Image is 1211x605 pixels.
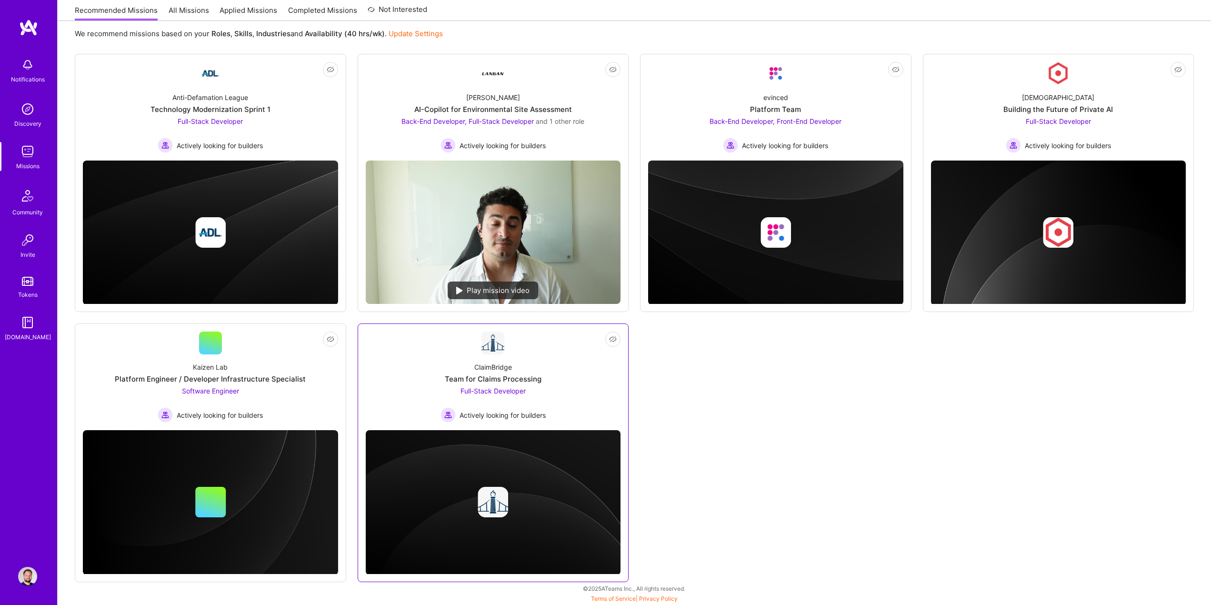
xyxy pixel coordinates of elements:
[195,217,226,248] img: Company logo
[305,29,385,38] b: Availability (40 hrs/wk)
[18,142,37,161] img: teamwork
[750,104,801,114] div: Platform Team
[648,62,903,153] a: Company LogoevincedPlatform TeamBack-End Developer, Front-End Developer Actively looking for buil...
[478,487,508,517] img: Company logo
[761,217,791,248] img: Company logo
[177,410,263,420] span: Actively looking for builders
[474,362,512,372] div: ClaimBridge
[591,595,636,602] a: Terms of Service
[18,290,38,300] div: Tokens
[12,207,43,217] div: Community
[368,4,427,21] a: Not Interested
[57,576,1211,600] div: © 2025 ATeams Inc., All rights reserved.
[366,161,621,304] img: No Mission
[536,117,584,125] span: and 1 other role
[220,5,277,21] a: Applied Missions
[1174,66,1182,73] i: icon EyeClosed
[14,119,41,129] div: Discovery
[158,407,173,423] img: Actively looking for builders
[158,138,173,153] img: Actively looking for builders
[83,430,338,575] img: cover
[414,104,572,114] div: AI-Copilot for Environmental Site Assessment
[481,62,504,85] img: Company Logo
[609,66,617,73] i: icon EyeClosed
[150,104,270,114] div: Technology Modernization Sprint 1
[1026,117,1091,125] span: Full-Stack Developer
[75,29,443,39] p: We recommend missions based on your , , and .
[177,141,263,151] span: Actively looking for builders
[445,374,541,384] div: Team for Claims Processing
[366,332,621,423] a: Company LogoClaimBridgeTeam for Claims ProcessingFull-Stack Developer Actively looking for builde...
[742,141,828,151] span: Actively looking for builders
[481,332,504,354] img: Company Logo
[16,161,40,171] div: Missions
[1047,62,1070,85] img: Company Logo
[75,5,158,21] a: Recommended Missions
[648,161,903,305] img: cover
[366,62,621,153] a: Company Logo[PERSON_NAME]AI-Copilot for Environmental Site AssessmentBack-End Developer, Full-Sta...
[256,29,290,38] b: Industries
[460,410,546,420] span: Actively looking for builders
[211,29,230,38] b: Roles
[20,250,35,260] div: Invite
[460,141,546,151] span: Actively looking for builders
[83,332,338,423] a: Kaizen LabPlatform Engineer / Developer Infrastructure SpecialistSoftware Engineer Actively looki...
[763,92,788,102] div: evinced
[456,287,463,294] img: play
[327,335,334,343] i: icon EyeClosed
[199,62,222,85] img: Company Logo
[18,55,37,74] img: bell
[16,567,40,586] a: User Avatar
[1006,138,1021,153] img: Actively looking for builders
[389,29,443,38] a: Update Settings
[366,430,621,575] img: cover
[639,595,678,602] a: Privacy Policy
[19,19,38,36] img: logo
[327,66,334,73] i: icon EyeClosed
[178,117,243,125] span: Full-Stack Developer
[193,362,228,372] div: Kaizen Lab
[16,184,39,207] img: Community
[710,117,841,125] span: Back-End Developer, Front-End Developer
[448,282,538,299] div: Play mission video
[18,100,37,119] img: discovery
[1022,92,1094,102] div: [DEMOGRAPHIC_DATA]
[466,92,520,102] div: [PERSON_NAME]
[18,567,37,586] img: User Avatar
[234,29,252,38] b: Skills
[1003,104,1113,114] div: Building the Future of Private AI
[18,231,37,250] img: Invite
[440,138,456,153] img: Actively looking for builders
[723,138,738,153] img: Actively looking for builders
[172,92,248,102] div: Anti-Defamation League
[169,5,209,21] a: All Missions
[83,62,338,153] a: Company LogoAnti-Defamation LeagueTechnology Modernization Sprint 1Full-Stack Developer Actively ...
[440,407,456,423] img: Actively looking for builders
[591,595,678,602] span: |
[1025,141,1111,151] span: Actively looking for builders
[609,335,617,343] i: icon EyeClosed
[401,117,534,125] span: Back-End Developer, Full-Stack Developer
[83,161,338,305] img: cover
[892,66,900,73] i: icon EyeClosed
[460,387,526,395] span: Full-Stack Developer
[18,313,37,332] img: guide book
[288,5,357,21] a: Completed Missions
[5,332,51,342] div: [DOMAIN_NAME]
[764,62,787,85] img: Company Logo
[931,161,1186,305] img: cover
[1043,217,1073,248] img: Company logo
[182,387,239,395] span: Software Engineer
[115,374,306,384] div: Platform Engineer / Developer Infrastructure Specialist
[11,74,45,84] div: Notifications
[22,277,33,286] img: tokens
[931,62,1186,153] a: Company Logo[DEMOGRAPHIC_DATA]Building the Future of Private AIFull-Stack Developer Actively look...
